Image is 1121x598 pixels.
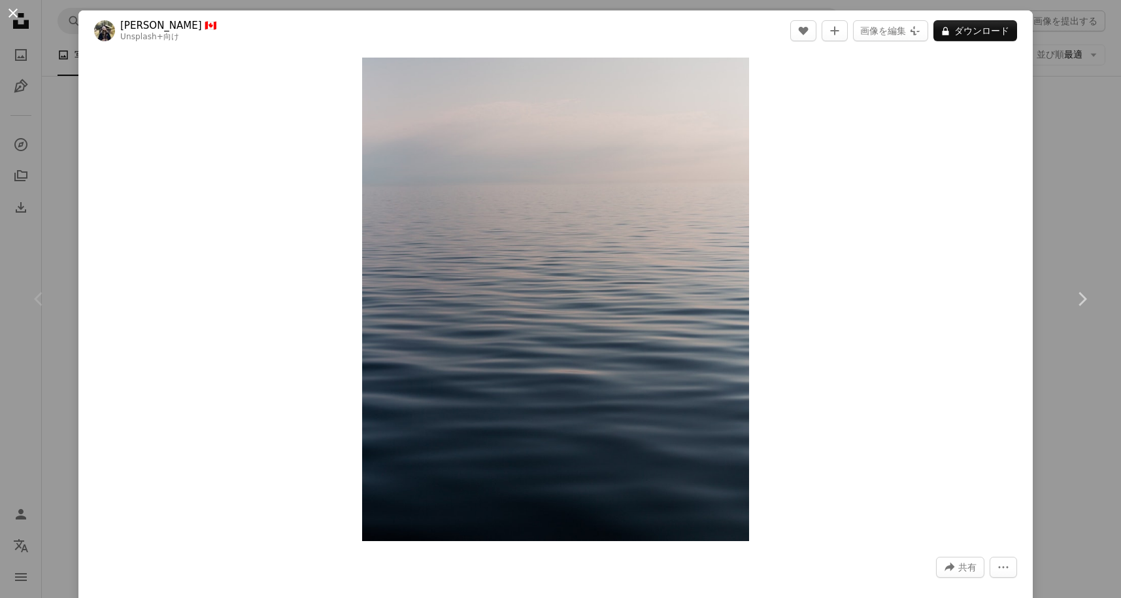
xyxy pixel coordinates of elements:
span: 共有 [958,557,977,577]
a: 次へ [1043,236,1121,362]
button: いいね！ [790,20,816,41]
button: ダウンロード [933,20,1017,41]
img: a large body of water with a sky in the background [362,58,748,541]
a: Unsplash+ [120,32,163,41]
button: 画像を編集 [853,20,928,41]
button: このビジュアルを共有する [936,557,984,578]
button: その他のアクション [990,557,1017,578]
div: 向け [120,32,217,43]
button: この画像でズームインする [362,58,748,541]
button: コレクションに追加する [822,20,848,41]
img: Jason Hawke 🇨🇦のプロフィールを見る [94,20,115,41]
a: [PERSON_NAME] 🇨🇦 [120,19,217,32]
